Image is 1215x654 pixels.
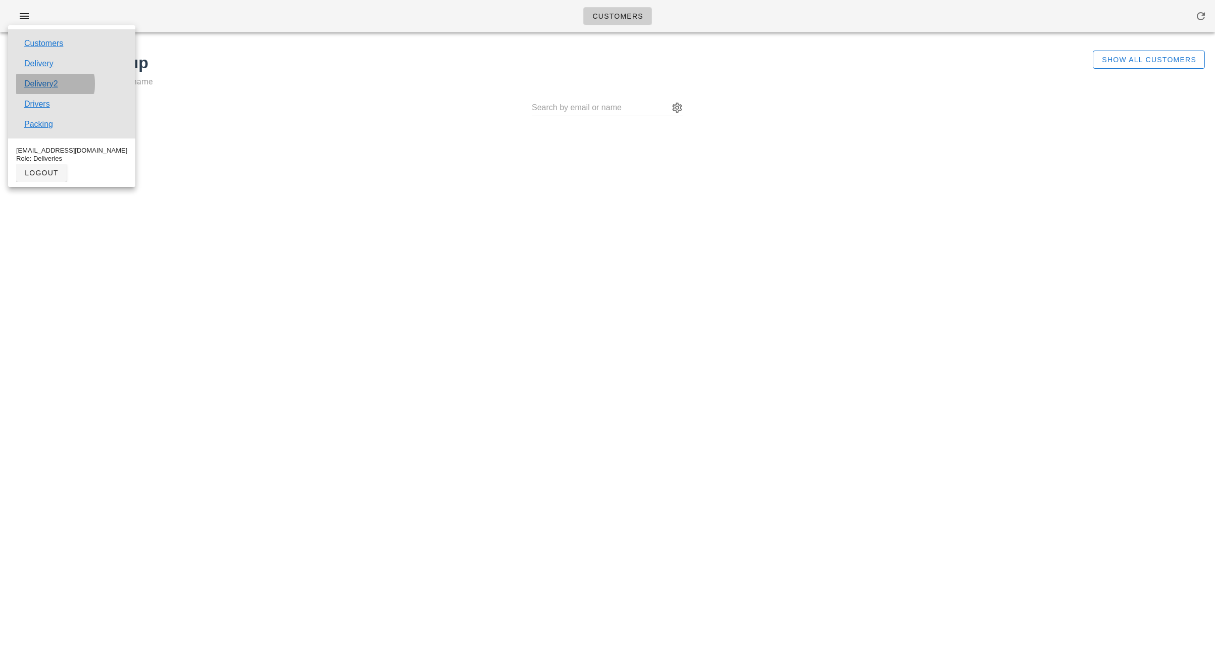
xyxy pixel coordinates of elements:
[10,75,1004,89] p: Search for customers by email or name
[592,12,643,20] span: Customers
[532,100,669,116] input: Search by email or name
[583,7,652,25] a: Customers
[671,102,683,114] button: appended action
[1101,56,1196,64] span: Show All Customers
[1093,51,1205,69] button: Show All Customers
[10,51,1004,75] h1: Customer Lookup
